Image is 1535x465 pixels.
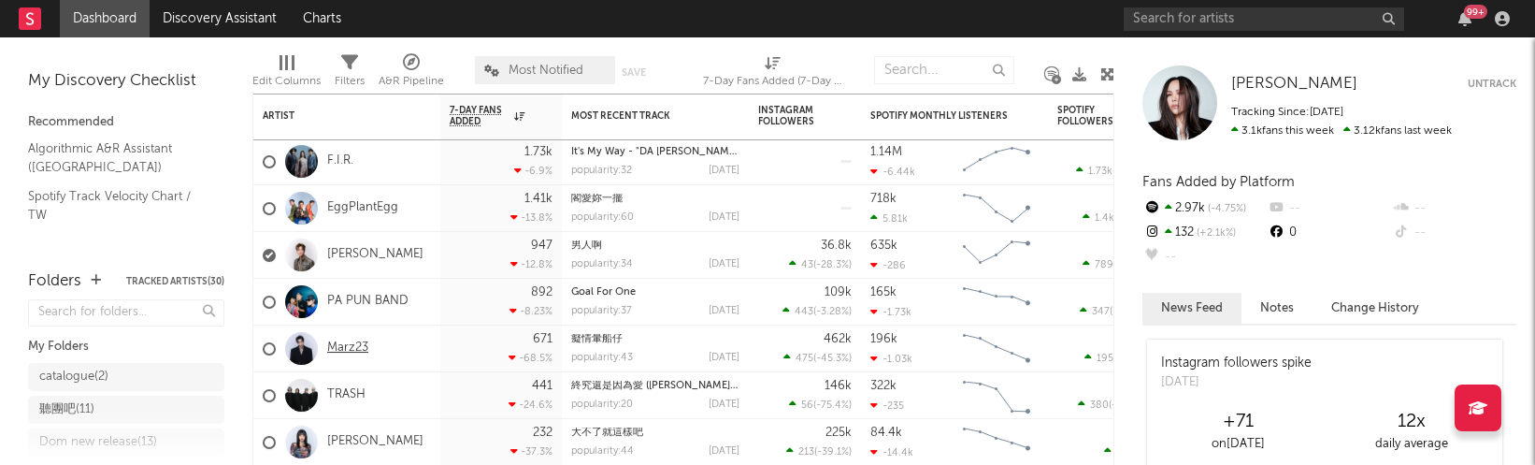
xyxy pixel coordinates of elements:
[327,387,366,403] a: TRASH
[1078,399,1151,411] div: ( )
[509,399,552,411] div: -24.6 %
[1392,221,1516,245] div: --
[28,299,224,327] input: Search for folders...
[571,194,623,204] a: 閣愛妳一擺
[39,366,108,388] div: catalogue ( 2 )
[870,333,897,345] div: 196k
[28,396,224,424] a: 聽團吧(11)
[571,428,643,438] a: 大不了就這樣吧
[721,107,739,125] button: Filter by Most Recent Track
[28,138,206,177] a: Algorithmic A&R Assistant ([GEOGRAPHIC_DATA])
[825,286,852,298] div: 109k
[709,400,739,410] div: [DATE]
[252,70,321,93] div: Edit Columns
[798,447,814,458] span: 213
[783,352,852,364] div: ( )
[1161,354,1312,373] div: Instagram followers spike
[870,166,915,178] div: -6.44k
[870,380,897,392] div: 322k
[571,428,739,438] div: 大不了就這樣吧
[509,352,552,364] div: -68.5 %
[450,105,509,127] span: 7-Day Fans Added
[786,445,852,458] div: ( )
[1142,175,1295,189] span: Fans Added by Platform
[817,447,849,458] span: -39.1 %
[28,429,224,457] a: Dom new release(13)
[28,234,206,254] a: Critical Algo Chart / TW
[533,427,552,439] div: 232
[126,277,224,286] button: Tracked Artists(30)
[622,67,646,78] button: Save
[327,200,398,216] a: EggPlantEgg
[870,240,897,252] div: 635k
[709,306,739,316] div: [DATE]
[510,445,552,458] div: -37.3 %
[1080,305,1151,317] div: ( )
[709,446,739,457] div: [DATE]
[1095,260,1113,270] span: 789
[39,431,157,454] div: Dom new release ( 13 )
[816,400,849,411] span: -75.4 %
[795,307,813,317] span: 443
[335,70,365,93] div: Filters
[954,232,1039,279] svg: Chart title
[514,165,552,177] div: -6.9 %
[1124,7,1404,31] input: Search for artists
[1083,258,1151,270] div: ( )
[1267,221,1391,245] div: 0
[1231,76,1357,92] span: [PERSON_NAME]
[870,427,902,439] div: 84.4k
[571,212,634,223] div: popularity: 60
[833,107,852,125] button: Filter by Instagram Followers
[1231,125,1452,137] span: 3.12k fans last week
[1142,245,1267,269] div: --
[1083,211,1151,224] div: ( )
[782,305,852,317] div: ( )
[801,400,813,411] span: 56
[263,110,403,122] div: Artist
[327,153,353,169] a: F.I.R.
[571,240,739,251] div: 男人啊
[870,306,911,318] div: -1.73k
[870,212,908,225] div: 5.81k
[870,193,897,205] div: 718k
[379,47,444,101] div: A&R Pipeline
[1084,352,1151,364] div: ( )
[571,334,623,344] a: 癡情暈船仔
[510,258,552,270] div: -12.8 %
[1194,228,1236,239] span: +2.1k %
[1020,107,1039,125] button: Filter by Spotify Monthly Listeners
[1325,433,1498,456] div: daily average
[28,336,224,358] div: My Folders
[825,427,852,439] div: 225k
[1152,411,1325,433] div: +71
[1241,293,1313,324] button: Notes
[28,186,206,225] a: Spotify Track Velocity Chart / TW
[412,107,431,125] button: Filter by Artist
[1076,165,1151,177] div: ( )
[954,326,1039,372] svg: Chart title
[954,138,1039,185] svg: Chart title
[1464,5,1487,19] div: 99 +
[534,107,552,125] button: Filter by 7-Day Fans Added
[709,212,739,223] div: [DATE]
[335,47,365,101] div: Filters
[39,399,94,421] div: 聽團吧 ( 11 )
[1088,167,1112,177] span: 1.73k
[571,306,632,316] div: popularity: 37
[571,287,636,298] a: Goal For One
[28,111,224,134] div: Recommended
[1097,354,1113,364] span: 195
[28,70,224,93] div: My Discovery Checklist
[709,259,739,269] div: [DATE]
[816,354,849,364] span: -45.3 %
[1325,411,1498,433] div: 12 x
[870,353,912,365] div: -1.03k
[870,446,913,458] div: -14.4k
[816,260,849,270] span: -28.3 %
[571,400,633,410] div: popularity: 20
[1142,293,1241,324] button: News Feed
[524,146,552,158] div: 1.73k
[954,279,1039,326] svg: Chart title
[1152,433,1325,456] div: on [DATE]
